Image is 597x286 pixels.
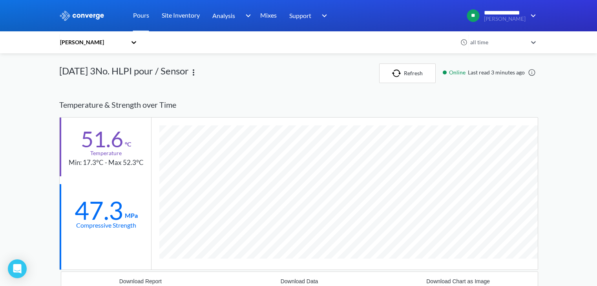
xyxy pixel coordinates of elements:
img: downArrow.svg [240,11,253,20]
button: Refresh [379,63,436,83]
div: Temperature [90,149,122,157]
div: Compressive Strength [76,220,136,230]
img: downArrow.svg [317,11,329,20]
img: downArrow.svg [526,11,538,20]
span: [PERSON_NAME] [484,16,526,22]
div: all time [468,38,527,47]
span: Online [449,68,468,77]
img: logo_ewhite.svg [59,11,105,21]
div: Download Report [119,278,162,284]
div: 51.6 [81,129,123,149]
div: [PERSON_NAME] [59,38,127,47]
div: Open Intercom Messenger [8,259,27,278]
span: Analysis [212,11,235,20]
img: icon-clock.svg [460,39,467,46]
div: Download Chart as Image [426,278,490,284]
div: Download Data [281,278,318,284]
div: Last read 3 minutes ago [439,68,538,77]
div: [DATE] 3No. HLPI pour / Sensor [59,63,189,83]
div: Min: 17.3°C - Max 52.3°C [69,157,144,168]
div: Temperature & Strength over Time [59,92,538,117]
img: more.svg [189,68,198,77]
img: icon-refresh.svg [392,69,404,77]
span: Support [289,11,311,20]
div: 47.3 [75,201,123,220]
